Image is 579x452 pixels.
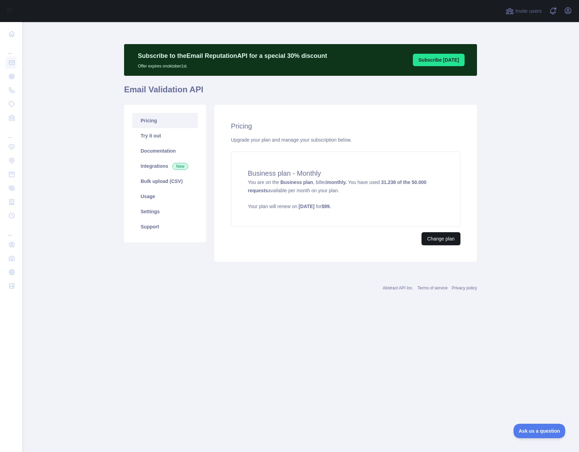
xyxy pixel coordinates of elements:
[132,113,198,128] a: Pricing
[248,168,444,178] h4: Business plan - Monthly
[132,128,198,143] a: Try it out
[172,163,188,170] span: New
[231,121,460,131] h2: Pricing
[132,189,198,204] a: Usage
[6,125,17,139] div: ...
[452,286,477,290] a: Privacy policy
[248,179,444,210] span: You are on the , billed You have used available per month on your plan.
[417,286,447,290] a: Terms of service
[6,41,17,55] div: ...
[515,7,542,15] span: Invite users
[327,179,347,185] strong: monthly.
[6,223,17,237] div: ...
[383,286,414,290] a: Abstract API Inc.
[132,143,198,158] a: Documentation
[248,203,444,210] p: Your plan will renew on for
[132,219,198,234] a: Support
[132,158,198,174] a: Integrations New
[124,84,477,101] h1: Email Validation API
[280,179,313,185] strong: Business plan
[322,204,331,209] strong: $ 99 .
[231,136,460,143] div: Upgrade your plan and manage your subscription below.
[132,174,198,189] a: Bulk upload (CSV)
[514,424,565,438] iframe: Toggle Customer Support
[138,51,327,61] p: Subscribe to the Email Reputation API for a special 30 % discount
[413,54,465,66] button: Subscribe [DATE]
[132,204,198,219] a: Settings
[298,204,314,209] strong: [DATE]
[421,232,460,245] button: Change plan
[504,6,543,17] button: Invite users
[138,61,327,69] p: Offer expires on oktober 1st.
